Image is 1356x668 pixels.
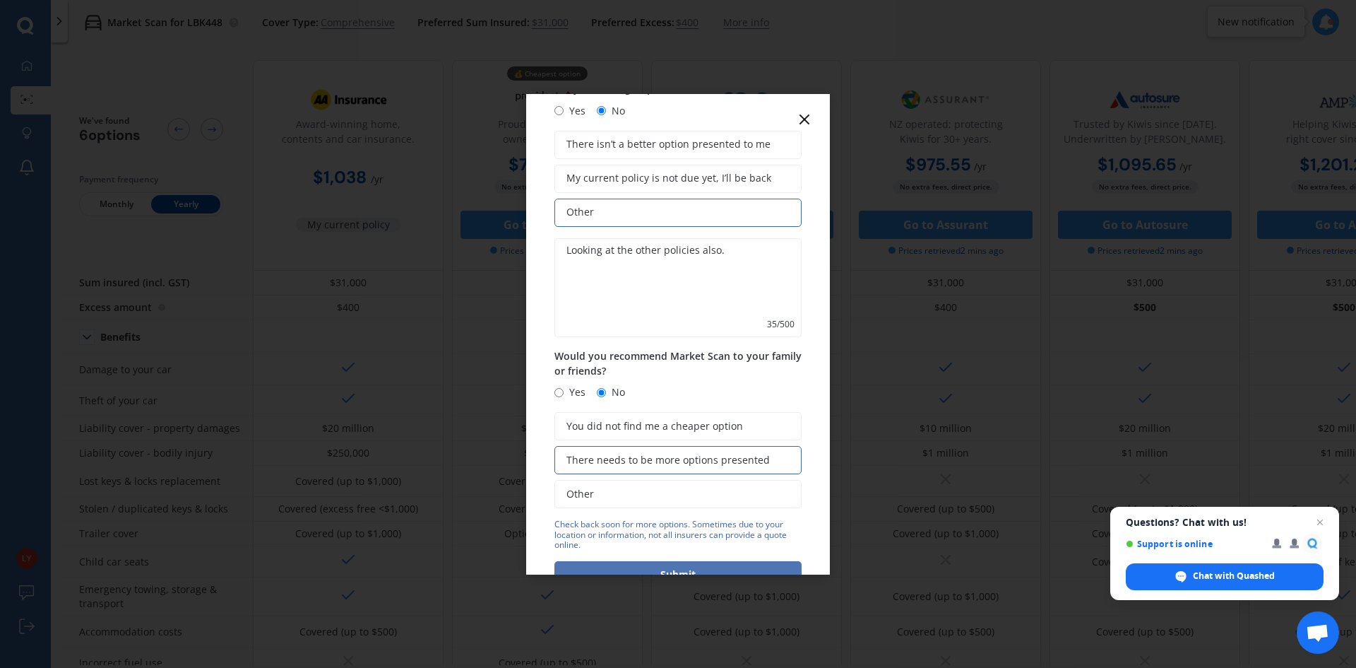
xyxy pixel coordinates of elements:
span: Yes [564,384,585,401]
a: Open chat [1297,611,1339,654]
textarea: Looking at the other policies also. [554,238,802,337]
span: No [606,102,625,119]
span: There needs to be more options presented [566,455,770,467]
input: No [597,106,606,115]
div: Check back soon for more options. Sometimes due to your location or information, not all insurers... [554,520,802,550]
span: Support is online [1126,539,1262,549]
input: Yes [554,106,564,115]
span: 35 / 500 [767,317,795,332]
span: Yes [564,102,585,119]
span: Other [566,206,594,218]
input: No [597,388,606,397]
span: You did not find me a cheaper option [566,421,743,433]
span: Would you recommend Market Scan to your family or friends? [554,349,802,377]
span: No [606,384,625,401]
span: There isn’t a better option presented to me [566,139,771,151]
span: Other [566,488,594,500]
span: Chat with Quashed [1193,570,1275,582]
span: Chat with Quashed [1126,563,1324,590]
span: Questions? Chat with us! [1126,517,1324,528]
span: My current policy is not due yet, I’ll be back [566,172,771,184]
input: Yes [554,388,564,397]
button: Submit [554,561,802,588]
